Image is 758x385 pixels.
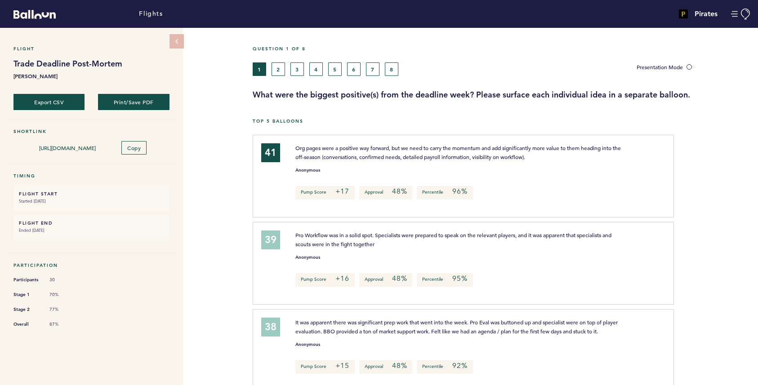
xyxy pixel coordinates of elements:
button: 3 [290,62,304,76]
span: Stage 1 [13,290,40,299]
h5: Top 5 Balloons [253,118,751,124]
span: 30 [49,277,76,283]
em: 48% [392,187,407,196]
button: 2 [272,62,285,76]
span: Overall [13,320,40,329]
p: Approval [359,186,412,199]
span: It was apparent there was significant prep work that went into the week. Pro Eval was buttoned up... [295,319,619,335]
p: Percentile [417,273,473,287]
button: 1 [253,62,266,76]
button: Copy [121,141,147,155]
div: 41 [261,143,280,162]
em: 96% [452,187,467,196]
div: 38 [261,318,280,336]
p: Approval [359,360,412,374]
span: 70% [49,292,76,298]
small: Anonymous [295,342,320,347]
small: Anonymous [295,255,320,260]
h5: Timing [13,173,169,179]
span: Copy [127,144,141,151]
h6: FLIGHT START [19,191,164,197]
h1: Trade Deadline Post-Mortem [13,58,169,69]
button: 4 [309,62,323,76]
span: Stage 2 [13,305,40,314]
button: 5 [328,62,342,76]
em: +15 [335,361,349,370]
a: Flights [139,9,163,19]
p: Approval [359,273,412,287]
small: Anonymous [295,168,320,173]
h5: Shortlink [13,128,169,134]
span: Participants [13,275,40,284]
span: 77% [49,306,76,313]
em: 48% [392,361,407,370]
small: Ended [DATE] [19,226,164,235]
button: Print/Save PDF [98,94,169,110]
p: Percentile [417,360,473,374]
p: Pump Score [295,273,355,287]
small: Started [DATE] [19,197,164,206]
em: +16 [335,274,349,283]
span: Presentation Mode [637,63,683,71]
h5: Participation [13,262,169,268]
p: Pump Score [295,360,355,374]
p: Percentile [417,186,473,199]
em: 48% [392,274,407,283]
button: Manage Account [731,9,751,20]
b: [PERSON_NAME] [13,71,169,80]
h3: What were the biggest positive(s) from the deadline week? Please surface each individual idea in ... [253,89,751,100]
button: 7 [366,62,379,76]
span: Pro Workflow was in a solid spot. Specialists were prepared to speak on the relevant players, and... [295,231,613,248]
a: Balloon [7,9,56,18]
p: Pump Score [295,186,355,199]
button: Export CSV [13,94,85,110]
span: Org pages were a positive way forward, but we need to carry the momentum and add significantly mo... [295,144,622,160]
h4: Pirates [695,9,718,19]
em: 92% [452,361,467,370]
span: 87% [49,321,76,327]
h5: Question 1 of 8 [253,46,751,52]
button: 8 [385,62,398,76]
button: 6 [347,62,361,76]
div: 39 [261,230,280,249]
h6: FLIGHT END [19,220,164,226]
em: 95% [452,274,467,283]
svg: Balloon [13,10,56,19]
h5: Flight [13,46,169,52]
em: +17 [335,187,349,196]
